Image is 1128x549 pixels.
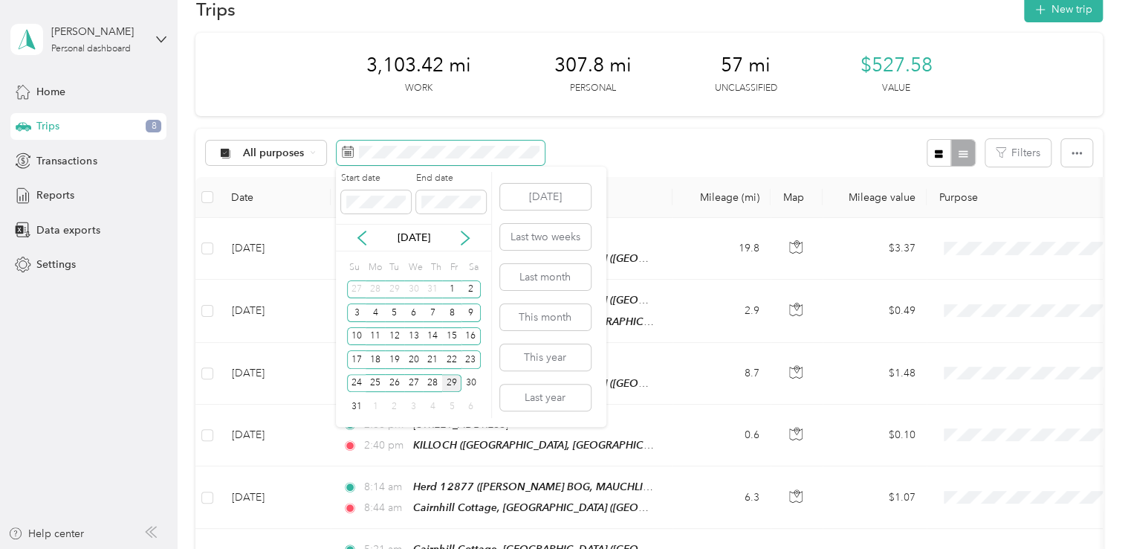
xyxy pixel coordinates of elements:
div: 24 [347,374,366,393]
label: End date [416,172,486,185]
th: Map [771,177,823,218]
button: This month [500,304,591,330]
div: 9 [461,304,481,322]
div: 2 [385,397,404,416]
div: 30 [461,374,481,393]
div: 1 [442,280,461,299]
div: 10 [347,327,366,346]
div: 5 [442,397,461,416]
td: 0.6 [672,405,771,466]
span: Reports [36,187,74,203]
div: Sa [467,257,481,277]
span: 307.8 mi [554,54,631,77]
div: 14 [423,327,442,346]
td: 2.9 [672,280,771,342]
div: 22 [442,350,461,369]
button: Help center [8,526,84,542]
div: 31 [423,280,442,299]
span: All purposes [243,148,305,158]
td: 19.8 [672,218,771,280]
span: Cairnhill Cottage, [GEOGRAPHIC_DATA] ([GEOGRAPHIC_DATA], [GEOGRAPHIC_DATA]) [413,377,829,390]
div: 31 [347,397,366,416]
span: Home [36,84,65,100]
div: 30 [404,280,424,299]
div: 4 [423,397,442,416]
span: 57 mi [721,54,771,77]
span: 8:44 am [364,500,406,516]
div: 3 [347,304,366,322]
button: Filters [985,139,1051,167]
th: Mileage (mi) [672,177,771,218]
div: 7 [423,304,442,322]
td: $1.07 [823,466,927,529]
span: Data exports [36,222,100,238]
span: Settings [36,257,76,272]
button: This year [500,344,591,370]
div: 23 [461,350,481,369]
div: 26 [385,374,404,393]
span: $527.58 [860,54,932,77]
div: Fr [447,257,461,277]
td: [DATE] [219,343,331,405]
span: Cairnhill Cottage, [GEOGRAPHIC_DATA] ([GEOGRAPHIC_DATA], [GEOGRAPHIC_DATA]) [413,252,829,265]
h1: Trips [195,1,235,17]
button: Last month [500,264,591,290]
div: 28 [423,374,442,393]
td: $0.10 [823,405,927,466]
div: [PERSON_NAME] [51,24,144,39]
div: Mo [366,257,382,277]
td: [DATE] [219,280,331,342]
p: Value [882,82,910,95]
div: 27 [404,374,424,393]
td: 6.3 [672,466,771,529]
span: Cairnhill Cottage, [GEOGRAPHIC_DATA] ([GEOGRAPHIC_DATA], [GEOGRAPHIC_DATA]) [413,294,829,306]
span: Trips [36,118,59,134]
td: $3.37 [823,218,927,280]
span: 8 [146,120,161,133]
div: 17 [347,350,366,369]
div: 3 [404,397,424,416]
button: Last two weeks [500,224,591,250]
p: [DATE] [383,230,445,245]
span: 8:14 am [364,479,406,495]
div: 18 [366,350,385,369]
span: [STREET_ADDRESS] [413,418,508,431]
div: Th [428,257,442,277]
button: [DATE] [500,184,591,210]
div: Personal dashboard [51,45,131,54]
span: 2:40 pm [364,437,406,454]
div: We [406,257,424,277]
p: Unclassified [714,82,777,95]
div: 6 [404,304,424,322]
div: 16 [461,327,481,346]
div: Tu [387,257,401,277]
span: Transactions [36,153,97,169]
button: Last year [500,385,591,411]
div: 29 [385,280,404,299]
div: 12 [385,327,404,346]
th: Mileage value [823,177,927,218]
div: 19 [385,350,404,369]
div: 2 [461,280,481,299]
span: Cairnhill Cottage, [GEOGRAPHIC_DATA] ([GEOGRAPHIC_DATA], [GEOGRAPHIC_DATA]) [413,501,829,514]
div: Su [347,257,361,277]
div: 25 [366,374,385,393]
span: Herd 12877 ([PERSON_NAME] BOG, MAUCHLINE, [GEOGRAPHIC_DATA]) [413,481,769,493]
div: 27 [347,280,366,299]
div: 6 [461,397,481,416]
p: Work [404,82,432,95]
td: [DATE] [219,405,331,466]
td: [DATE] [219,218,331,280]
div: 4 [366,304,385,322]
div: 21 [423,350,442,369]
div: 5 [385,304,404,322]
label: Start date [341,172,411,185]
iframe: Everlance-gr Chat Button Frame [1045,466,1128,549]
th: Date [219,177,331,218]
div: 11 [366,327,385,346]
div: 29 [442,374,461,393]
div: 15 [442,327,461,346]
td: 8.7 [672,343,771,405]
span: KILLOCH ([GEOGRAPHIC_DATA], [GEOGRAPHIC_DATA], [GEOGRAPHIC_DATA]) [413,439,789,452]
